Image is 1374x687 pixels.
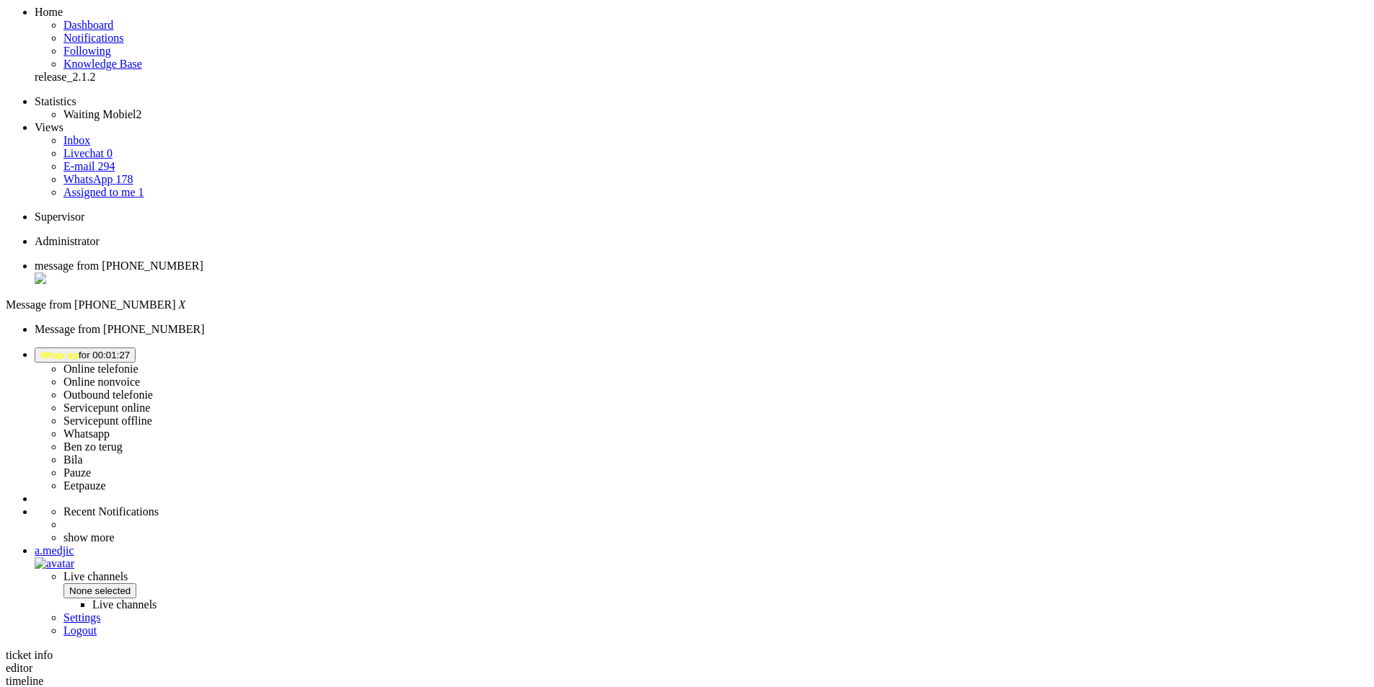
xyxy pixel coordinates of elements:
label: Outbound telefonie [63,389,153,401]
li: Recent Notifications [63,505,1368,518]
a: Assigned to me 1 [63,186,144,198]
li: Statistics [35,95,1368,108]
div: a.medjic [35,544,1368,557]
a: WhatsApp 178 [63,173,133,185]
i: X [179,298,186,311]
a: show more [63,531,115,544]
label: Ben zo terug [63,440,123,453]
button: None selected [63,583,136,598]
img: ic_close.svg [35,272,46,284]
li: Message from [PHONE_NUMBER] [35,323,1368,336]
div: Close tab [35,272,1368,287]
a: Following [63,45,111,57]
a: Livechat 0 [63,147,113,159]
label: Servicepunt online [63,402,150,414]
a: Knowledge base [63,58,142,70]
span: 294 [98,160,115,172]
span: Livechat [63,147,104,159]
body: Rich Text Area. Press ALT-0 for help. [6,6,211,31]
a: Settings [63,611,101,624]
li: Administrator [35,235,1368,248]
label: Online nonvoice [63,376,140,388]
span: for 00:01:27 [40,350,130,360]
label: Live channels [92,598,157,611]
span: message from [PHONE_NUMBER] [35,260,203,272]
span: E-mail [63,160,95,172]
span: 1 [138,186,144,198]
span: Wrap up [40,350,79,360]
div: ticket info [6,649,1368,662]
label: Online telefonie [63,363,138,375]
li: Home menu item [35,6,1368,19]
a: Waiting Mobiel [63,108,141,120]
a: E-mail 294 [63,160,115,172]
li: Wrap upfor 00:01:27 Online telefonieOnline nonvoiceOutbound telefonieServicepunt onlineServicepun... [35,347,1368,492]
span: release_2.1.2 [35,71,95,83]
label: Pauze [63,466,91,479]
li: Supervisor [35,210,1368,223]
label: Whatsapp [63,427,110,440]
a: Dashboard menu item [63,19,113,31]
li: Views [35,121,1368,134]
button: Wrap upfor 00:01:27 [35,347,136,363]
a: Notifications menu item [63,32,124,44]
span: None selected [69,585,131,596]
img: avatar [35,557,74,570]
label: Bila [63,453,83,466]
a: Logout [63,624,97,637]
span: WhatsApp [63,173,113,185]
span: Assigned to me [63,186,136,198]
a: a.medjic [35,544,1368,569]
span: 2 [136,108,141,120]
span: Message from [PHONE_NUMBER] [6,298,176,311]
div: editor [6,662,1368,675]
label: Eetpauze [63,479,106,492]
span: 0 [107,147,113,159]
span: Knowledge Base [63,58,142,70]
span: Dashboard [63,19,113,31]
label: Servicepunt offline [63,415,152,427]
span: Notifications [63,32,124,44]
a: Inbox [63,134,90,146]
ul: dashboard menu items [6,6,1368,84]
li: 31322 [35,260,1368,287]
span: Live channels [63,570,1368,611]
span: 178 [115,173,133,185]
